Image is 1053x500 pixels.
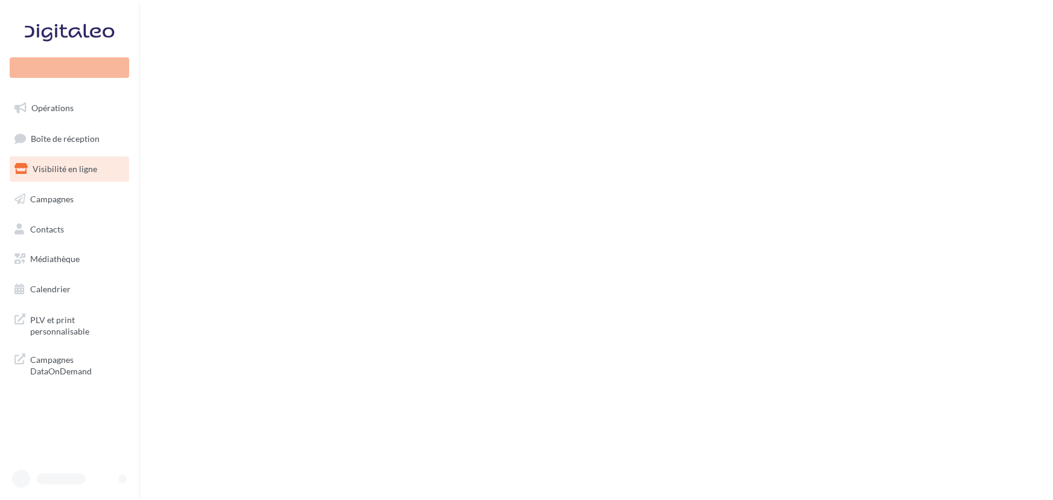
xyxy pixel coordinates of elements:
a: Campagnes DataOnDemand [7,347,132,382]
div: Nouvelle campagne [10,57,129,78]
span: Opérations [31,103,74,113]
a: PLV et print personnalisable [7,307,132,342]
a: Contacts [7,217,132,242]
a: Campagnes [7,187,132,212]
a: Visibilité en ligne [7,156,132,182]
a: Calendrier [7,277,132,302]
span: Calendrier [30,284,71,294]
span: Visibilité en ligne [33,164,97,174]
span: Contacts [30,223,64,234]
span: Campagnes [30,194,74,204]
span: Médiathèque [30,254,80,264]
a: Médiathèque [7,246,132,272]
span: Campagnes DataOnDemand [30,351,124,377]
span: PLV et print personnalisable [30,312,124,338]
span: Boîte de réception [31,133,100,143]
a: Opérations [7,95,132,121]
a: Boîte de réception [7,126,132,152]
